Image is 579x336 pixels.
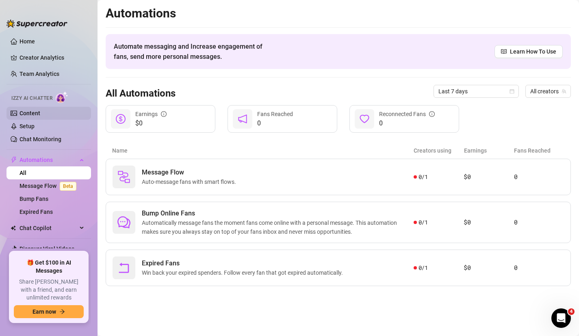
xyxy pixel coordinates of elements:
[20,153,77,166] span: Automations
[20,246,74,252] a: Discover Viral Videos
[438,85,514,97] span: Last 7 days
[20,209,53,215] a: Expired Fans
[20,196,48,202] a: Bump Fans
[117,216,130,229] span: comment
[60,182,76,191] span: Beta
[14,278,84,302] span: Share [PERSON_NAME] with a friend, and earn unlimited rewards
[568,308,575,315] span: 4
[20,183,80,189] a: Message FlowBeta
[20,123,35,129] a: Setup
[562,89,566,94] span: team
[56,91,68,103] img: AI Chatter
[135,110,167,118] div: Earnings
[106,87,176,100] h3: All Automations
[142,218,414,236] span: Automatically message fans the moment fans come online with a personal message. This automation m...
[112,146,414,155] article: Name
[33,308,56,315] span: Earn now
[510,89,514,94] span: calendar
[11,225,16,231] img: Chat Copilot
[142,268,346,277] span: Win back your expired spenders. Follow every fan that got expired automatically.
[360,114,369,124] span: heart
[464,146,514,155] article: Earnings
[429,111,435,117] span: info-circle
[59,309,65,314] span: arrow-right
[161,111,167,117] span: info-circle
[464,172,514,182] article: $0
[20,38,35,45] a: Home
[20,110,40,116] a: Content
[20,222,77,235] span: Chat Copilot
[14,305,84,318] button: Earn nowarrow-right
[116,114,126,124] span: dollar
[514,218,564,227] article: 0
[142,168,239,177] span: Message Flow
[501,49,507,54] span: read
[414,146,464,155] article: Creators using
[379,118,435,128] span: 0
[20,51,85,64] a: Creator Analytics
[7,19,67,28] img: logo-BBDzfeDw.svg
[11,95,52,102] span: Izzy AI Chatter
[514,172,564,182] article: 0
[142,258,346,268] span: Expired Fans
[419,263,428,272] span: 0 / 1
[117,170,130,183] img: svg%3e
[14,259,84,275] span: 🎁 Get $100 in AI Messages
[514,263,564,273] article: 0
[238,114,247,124] span: notification
[20,71,59,77] a: Team Analytics
[379,110,435,118] div: Reconnected Fans
[464,263,514,273] article: $0
[257,111,293,117] span: Fans Reached
[142,177,239,186] span: Auto-message fans with smart flows.
[419,172,428,181] span: 0 / 1
[419,218,428,227] span: 0 / 1
[257,118,293,128] span: 0
[114,41,270,62] span: Automate messaging and Increase engagement of fans, send more personal messages.
[11,157,17,163] span: thunderbolt
[494,45,563,58] a: Learn How To Use
[551,308,571,328] iframe: Intercom live chat
[510,47,556,56] span: Learn How To Use
[106,6,571,21] h2: Automations
[135,118,167,128] span: $0
[142,209,414,218] span: Bump Online Fans
[20,170,26,176] a: All
[530,85,566,97] span: All creators
[117,261,130,274] span: rollback
[20,136,61,142] a: Chat Monitoring
[514,146,564,155] article: Fans Reached
[464,218,514,227] article: $0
